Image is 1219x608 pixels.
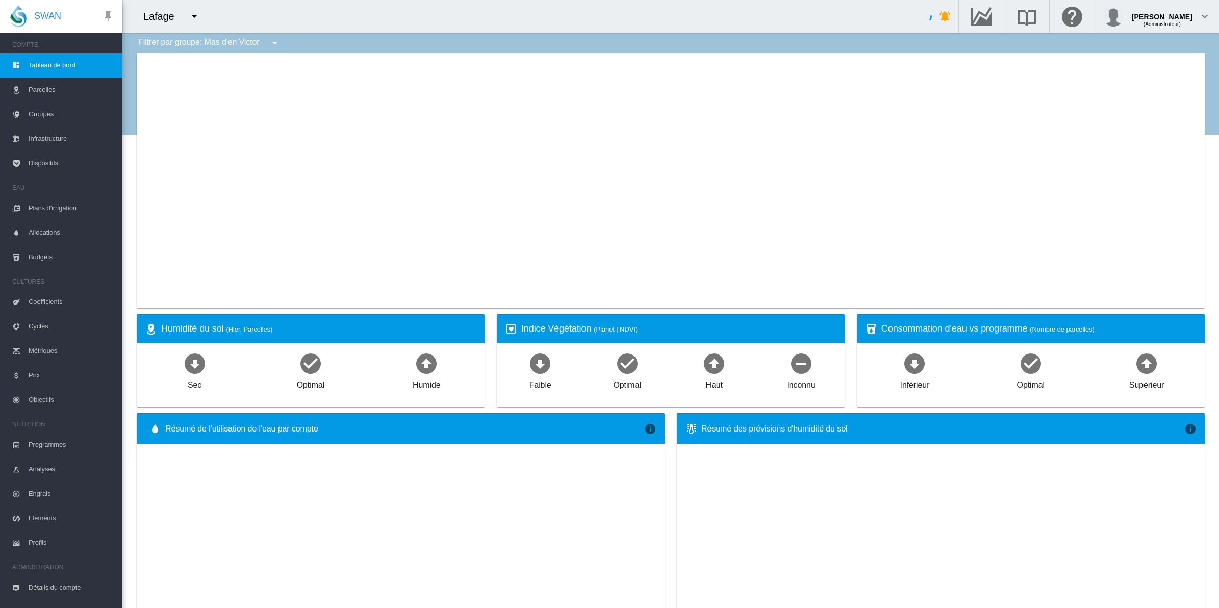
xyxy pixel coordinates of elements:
span: Analyses [29,457,114,482]
md-icon: icon-arrow-down-bold-circle [528,351,552,375]
md-icon: icon-checkbox-marked-circle [615,351,640,375]
span: Métriques [29,339,114,363]
md-icon: icon-arrow-down-bold-circle [183,351,207,375]
span: COMPTE [12,37,114,53]
md-icon: icon-cup-water [865,323,877,335]
span: NUTRITION [12,416,114,433]
span: Objectifs [29,388,114,412]
md-icon: icon-pin [102,10,114,22]
div: [PERSON_NAME] [1132,8,1192,18]
div: Lafage [143,9,184,23]
div: Humidité du sol [161,322,476,335]
md-icon: icon-water [149,423,161,435]
span: Eléments [29,506,114,530]
img: profile.jpg [1103,6,1124,27]
md-icon: icon-minus-circle [789,351,814,375]
md-icon: icon-heart-box-outline [505,323,517,335]
span: Tableau de bord [29,53,114,78]
span: ADMINISTRATION [12,559,114,575]
span: Plans d'irrigation [29,196,114,220]
div: Optimal [613,375,641,391]
span: Résumé de l'utilisation de l'eau par compte [165,423,644,435]
md-icon: icon-arrow-down-bold-circle [902,351,927,375]
md-icon: Cliquez ici pour obtenir de l'aide [1060,10,1084,22]
span: (Nombre de parcelles) [1030,325,1095,333]
div: Consommation d'eau vs programme [881,322,1197,335]
span: Cycles [29,314,114,339]
div: Faible [529,375,551,391]
md-icon: icon-checkbox-marked-circle [1019,351,1043,375]
md-icon: icon-bell-ring [939,10,951,22]
md-icon: Recherche dans la librairie [1014,10,1039,22]
md-icon: icon-chevron-down [1199,10,1211,22]
span: Programmes [29,433,114,457]
md-icon: icon-arrow-up-bold-circle [1134,351,1159,375]
md-icon: icon-arrow-up-bold-circle [414,351,439,375]
img: SWAN-Landscape-Logo-Colour-drop.png [10,6,27,27]
div: Supérieur [1129,375,1164,391]
div: Inconnu [786,375,815,391]
span: SWAN [34,10,61,22]
md-icon: icon-menu-down [188,10,200,22]
button: icon-menu-down [265,33,285,53]
div: Filtrer par groupe: Mas d'en Victor [131,33,288,53]
div: Inférieur [900,375,930,391]
md-icon: icon-arrow-up-bold-circle [702,351,726,375]
div: Humide [413,375,441,391]
span: Budgets [29,245,114,269]
span: (Hier, Parcelles) [226,325,273,333]
div: Haut [705,375,722,391]
span: Détails du compte [29,575,114,600]
div: Optimal [1017,375,1045,391]
span: Profils [29,530,114,555]
button: icon-bell-ring [935,6,955,27]
md-icon: icon-information [644,423,656,435]
span: Prix [29,363,114,388]
button: icon-menu-down [184,6,205,27]
div: Optimal [297,375,324,391]
span: Coefficients [29,290,114,314]
span: Allocations [29,220,114,245]
div: Résumé des prévisions d'humidité du sol [701,423,1184,435]
md-icon: icon-thermometer-lines [685,423,697,435]
span: CULTURES [12,273,114,290]
span: Groupes [29,102,114,126]
span: Engrais [29,482,114,506]
span: (Planet | NDVI) [594,325,638,333]
div: Indice Végétation [521,322,836,335]
span: EAU [12,180,114,196]
span: Infrastructure [29,126,114,151]
md-icon: Accéder au Data Hub [969,10,994,22]
span: (Administrateur) [1144,21,1181,27]
span: Parcelles [29,78,114,102]
div: Sec [188,375,201,391]
md-icon: icon-map-marker-radius [145,323,157,335]
md-icon: icon-menu-down [269,37,281,49]
md-icon: icon-information [1184,423,1197,435]
span: Dispositifs [29,151,114,175]
md-icon: icon-checkbox-marked-circle [298,351,323,375]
